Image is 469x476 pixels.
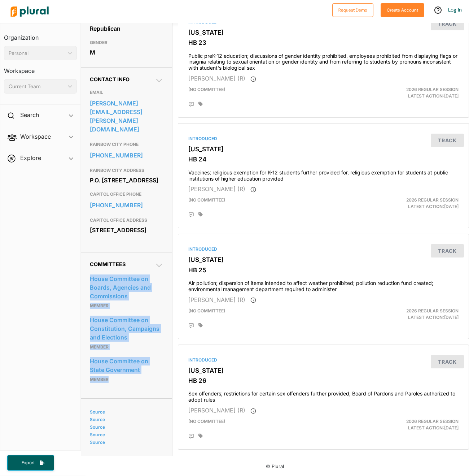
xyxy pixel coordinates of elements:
div: Latest Action: [DATE] [370,86,464,99]
h4: Air pollution; dispersion of items intended to affect weather prohibited; pollution reduction fun... [188,277,459,293]
button: Track [431,17,464,30]
span: Contact Info [90,76,130,82]
div: Republican [90,23,163,34]
h3: HB 24 [188,156,459,163]
div: Current Team [9,83,65,90]
div: Introduced [188,135,459,142]
a: Request Demo [332,6,373,13]
a: [PERSON_NAME][EMAIL_ADDRESS][PERSON_NAME][DOMAIN_NAME] [90,98,163,135]
h3: GENDER [90,38,163,47]
button: Track [431,244,464,258]
h3: Organization [4,27,77,43]
div: (no committee) [183,418,370,431]
div: Add Position Statement [188,433,194,439]
h3: CAPITOL OFFICE PHONE [90,190,163,199]
a: [PHONE_NUMBER] [90,200,163,211]
h3: RAINBOW CITY ADDRESS [90,166,163,175]
a: House Committee on State Government [90,356,163,375]
h3: [US_STATE] [188,29,459,36]
div: Add tags [198,212,203,217]
button: Track [431,134,464,147]
button: Export [7,455,54,471]
a: House Committee on Boards, Agencies and Commissions [90,273,163,302]
div: Introduced [188,357,459,363]
span: [PERSON_NAME] (R) [188,296,245,303]
span: [PERSON_NAME] (R) [188,75,245,82]
h3: [US_STATE] [188,146,459,153]
a: Source [90,432,161,437]
div: Add Position Statement [188,323,194,329]
button: Track [431,355,464,368]
div: Add tags [198,101,203,107]
div: Latest Action: [DATE] [370,418,464,431]
h3: [US_STATE] [188,367,459,374]
h3: Workspace [4,60,77,76]
div: Latest Action: [DATE] [370,308,464,321]
h3: HB 26 [188,377,459,384]
span: 2026 Regular Session [406,87,459,92]
div: P.O. [STREET_ADDRESS] [90,175,163,186]
p: Member [90,302,163,310]
div: Latest Action: [DATE] [370,197,464,210]
h3: EMAIL [90,88,163,97]
div: Add tags [198,433,203,438]
a: House Committee on Constitution, Campaigns and Elections [90,315,163,343]
a: Source [90,440,161,445]
a: Create Account [381,6,424,13]
button: Create Account [381,3,424,17]
h3: CAPITOL OFFICE ADDRESS [90,216,163,225]
a: [PHONE_NUMBER] [90,150,163,161]
span: 2026 Regular Session [406,419,459,424]
small: © Plural [266,464,284,469]
a: Source [90,417,161,422]
div: (no committee) [183,86,370,99]
h4: Vaccines; religious exemption for K-12 students further provided for, religious exemption for stu... [188,166,459,182]
div: Introduced [188,246,459,252]
button: Request Demo [332,3,373,17]
div: Personal [9,49,65,57]
h3: RAINBOW CITY PHONE [90,140,163,149]
div: [STREET_ADDRESS] [90,225,163,235]
p: Member [90,375,163,384]
a: Source [90,424,161,430]
span: Committees [90,261,126,267]
div: (no committee) [183,197,370,210]
span: Export [17,460,40,466]
h3: HB 23 [188,39,459,46]
div: Add tags [198,323,203,328]
span: 2026 Regular Session [406,197,459,203]
span: [PERSON_NAME] (R) [188,185,245,192]
h3: HB 25 [188,267,459,274]
span: 2026 Regular Session [406,308,459,313]
a: Log In [448,7,462,13]
div: (no committee) [183,308,370,321]
h3: [US_STATE] [188,256,459,263]
span: [PERSON_NAME] (R) [188,407,245,414]
a: Source [90,409,161,415]
h4: Public preK-12 education; discussions of gender identity prohibited, employees prohibited from di... [188,49,459,71]
div: M [90,47,163,58]
div: Add Position Statement [188,101,194,107]
p: Member [90,343,163,351]
div: Add Position Statement [188,212,194,218]
h2: Search [20,111,39,119]
h4: Sex offenders; restrictions for certain sex offenders further provided, Board of Pardons and Paro... [188,387,459,403]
